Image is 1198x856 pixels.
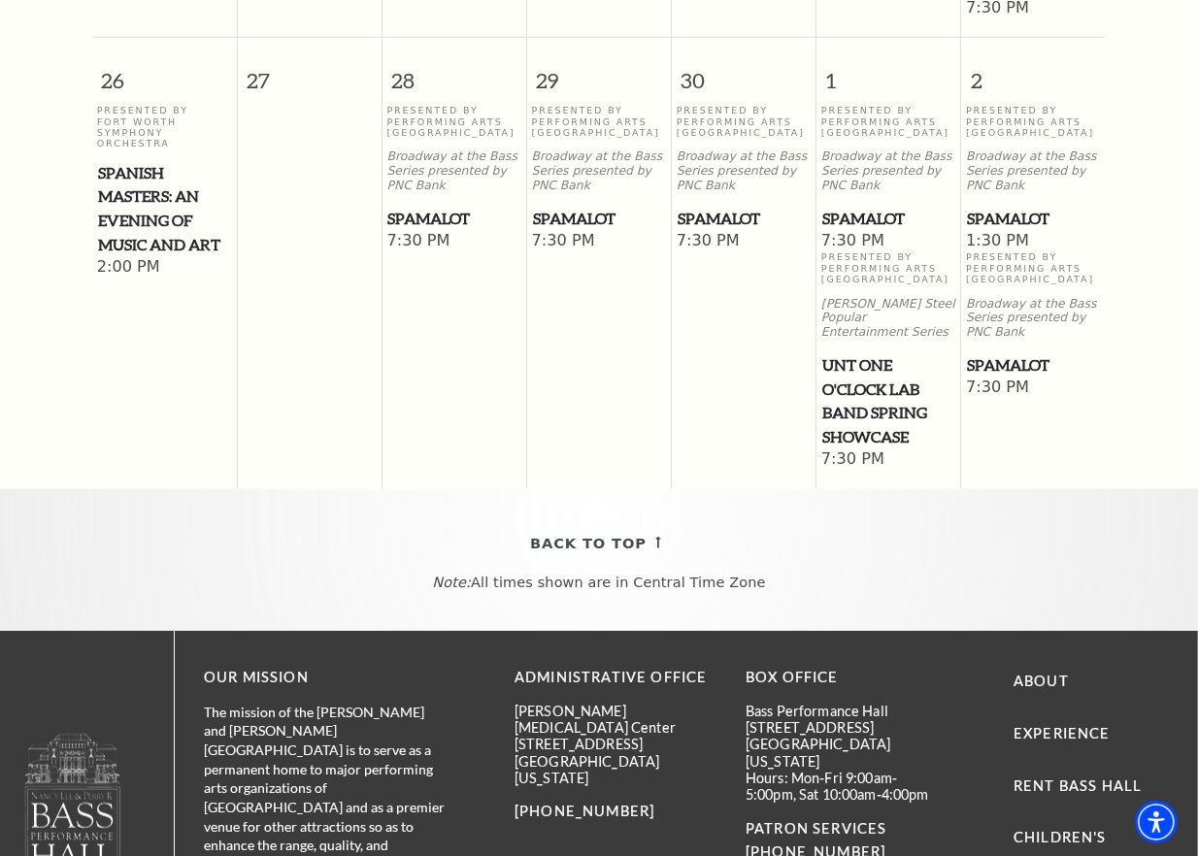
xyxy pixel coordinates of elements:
span: Spamalot [388,207,521,231]
span: Spanish Masters: An Evening of Music and Art [98,161,231,257]
p: Hours: Mon-Fri 9:00am-5:00pm, Sat 10:00am-4:00pm [746,770,948,804]
em: Note: [432,575,471,590]
p: Broadway at the Bass Series presented by PNC Bank [532,149,667,192]
span: 1:30 PM [966,231,1101,252]
p: Broadway at the Bass Series presented by PNC Bank [966,149,1101,192]
span: Spamalot [533,207,666,231]
span: 26 [92,38,237,105]
span: 7:30 PM [532,231,667,252]
a: Rent Bass Hall [1014,777,1142,794]
a: Spamalot [532,207,667,231]
a: Spamalot [677,207,812,231]
p: [GEOGRAPHIC_DATA][US_STATE] [746,736,948,770]
p: Administrative Office [515,666,716,690]
a: Spamalot [966,353,1101,378]
p: Presented By Fort Worth Symphony Orchestra [97,105,232,149]
span: UNT One O'Clock Lab Band Spring Showcase [822,353,955,449]
p: BOX OFFICE [746,666,948,690]
a: Spamalot [387,207,522,231]
span: 2 [961,38,1106,105]
p: [GEOGRAPHIC_DATA][US_STATE] [515,753,716,787]
span: 1 [816,38,960,105]
p: Presented By Performing Arts [GEOGRAPHIC_DATA] [677,105,812,138]
span: 7:30 PM [821,231,956,252]
a: About [1014,673,1069,689]
p: OUR MISSION [204,666,447,690]
p: [PERSON_NAME] Steel Popular Entertainment Series [821,297,956,340]
p: Presented By Performing Arts [GEOGRAPHIC_DATA] [966,251,1101,284]
span: 7:30 PM [677,231,812,252]
p: Broadway at the Bass Series presented by PNC Bank [821,149,956,192]
p: Presented By Performing Arts [GEOGRAPHIC_DATA] [387,105,522,138]
p: Broadway at the Bass Series presented by PNC Bank [387,149,522,192]
span: 7:30 PM [821,449,956,471]
p: Presented By Performing Arts [GEOGRAPHIC_DATA] [821,251,956,284]
p: Presented By Performing Arts [GEOGRAPHIC_DATA] [966,105,1101,138]
span: Spamalot [678,207,811,231]
p: Broadway at the Bass Series presented by PNC Bank [966,297,1101,340]
p: [PHONE_NUMBER] [515,800,716,824]
span: 7:30 PM [387,231,522,252]
span: 27 [238,38,382,105]
p: Presented By Performing Arts [GEOGRAPHIC_DATA] [821,105,956,138]
p: Broadway at the Bass Series presented by PNC Bank [677,149,812,192]
span: Spamalot [822,207,955,231]
a: Spamalot [966,207,1101,231]
span: Spamalot [967,353,1100,378]
p: [STREET_ADDRESS] [746,719,948,736]
a: UNT One O'Clock Lab Band Spring Showcase [821,353,956,449]
p: Presented By Performing Arts [GEOGRAPHIC_DATA] [532,105,667,138]
span: 30 [672,38,815,105]
span: 28 [383,38,526,105]
span: 7:30 PM [966,378,1101,399]
p: [STREET_ADDRESS] [515,736,716,752]
span: 2:00 PM [97,257,232,279]
span: Back To Top [530,532,647,556]
a: Spanish Masters: An Evening of Music and Art [97,161,232,257]
p: [PERSON_NAME][MEDICAL_DATA] Center [515,703,716,737]
span: Spamalot [967,207,1100,231]
p: All times shown are in Central Time Zone [18,575,1180,591]
div: Accessibility Menu [1135,801,1178,843]
a: Experience [1014,725,1111,741]
span: 29 [527,38,671,105]
a: Spamalot [821,207,956,231]
p: Bass Performance Hall [746,703,948,719]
